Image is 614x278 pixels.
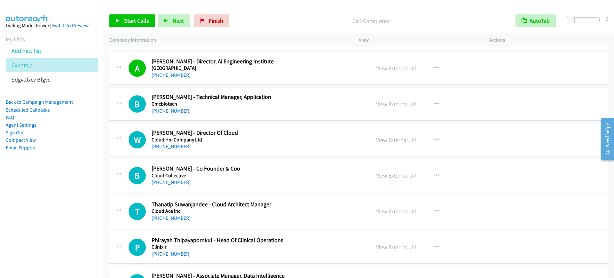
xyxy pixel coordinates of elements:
[152,179,191,185] a: [PHONE_NUMBER]
[129,203,146,220] h1: T
[152,108,191,114] a: [PHONE_NUMBER]
[129,95,146,113] div: The call is yet to be attempted
[129,131,146,148] h1: W
[152,215,191,221] a: [PHONE_NUMBER]
[152,244,362,250] h5: Clinixir
[595,114,614,164] iframe: Resource Center
[376,136,417,144] a: View External Url
[129,203,146,220] div: The call is yet to be attempted
[129,239,146,256] h1: P
[173,17,184,24] span: Next
[152,237,362,244] h2: Phirayah Thipayapornkul - Head Of Clinical Operations
[376,172,417,179] a: View External Url
[152,72,191,78] a: [PHONE_NUMBER]
[109,14,155,27] a: Start Calls
[152,165,362,172] h2: [PERSON_NAME] - Co Founder & Coo
[124,17,149,24] span: Start Calls
[12,47,41,54] a: Add new list
[152,93,362,101] h2: [PERSON_NAME] - Technical Manager, Application
[209,17,223,24] span: Finish
[359,36,478,44] p: View
[129,60,146,77] h1: A
[516,14,556,27] button: AutoTab
[158,14,190,27] button: Next
[152,208,362,214] h5: Cloud Ace Inc
[152,172,362,179] h5: Cloud Collective
[129,167,146,184] h1: B
[376,208,417,215] a: View External Url
[51,22,89,28] a: Switch to Preview
[6,130,24,136] a: Sign Out
[152,58,362,65] h2: [PERSON_NAME] - Director, Ai Engineering Institute
[194,14,229,27] a: Finish
[109,36,347,44] p: Company Information
[129,131,146,148] div: The call is yet to be attempted
[152,143,191,149] a: [PHONE_NUMBER]
[12,61,34,69] a: Cvbnm,.;'
[6,36,25,43] a: My Lists
[152,101,362,107] h5: Cmcbiotech
[129,95,146,113] h1: B
[6,22,98,29] div: Dialing Mode: Power |
[376,100,417,108] a: View External Url
[6,145,36,151] a: Email Support
[376,65,417,72] a: View External Url
[152,65,362,71] h5: [GEOGRAPHIC_DATA]
[152,251,191,257] a: [PHONE_NUMBER]
[6,99,73,105] a: Back to Campaign Management
[570,17,600,22] div: Delay between calls (in seconds)
[605,14,608,23] div: 0
[6,122,36,128] a: Agent Settings
[152,137,362,143] h5: Cloud Hm Company Ltd
[6,114,14,120] a: FAQ
[12,76,50,83] a: Sdgvdfxcv Bfgvc
[6,137,36,143] a: Compact View
[152,129,362,137] h2: [PERSON_NAME] - Director Of Cloud
[6,107,50,113] a: Scheduled Callbacks
[129,167,146,184] div: The call is yet to be attempted
[152,201,362,208] h2: Thanatip Suwanjandee - Cloud Architect Manager
[376,243,417,251] a: View External Url
[489,36,608,44] p: Actions
[129,239,146,256] div: The call is yet to be attempted
[238,17,504,25] p: Call Completed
